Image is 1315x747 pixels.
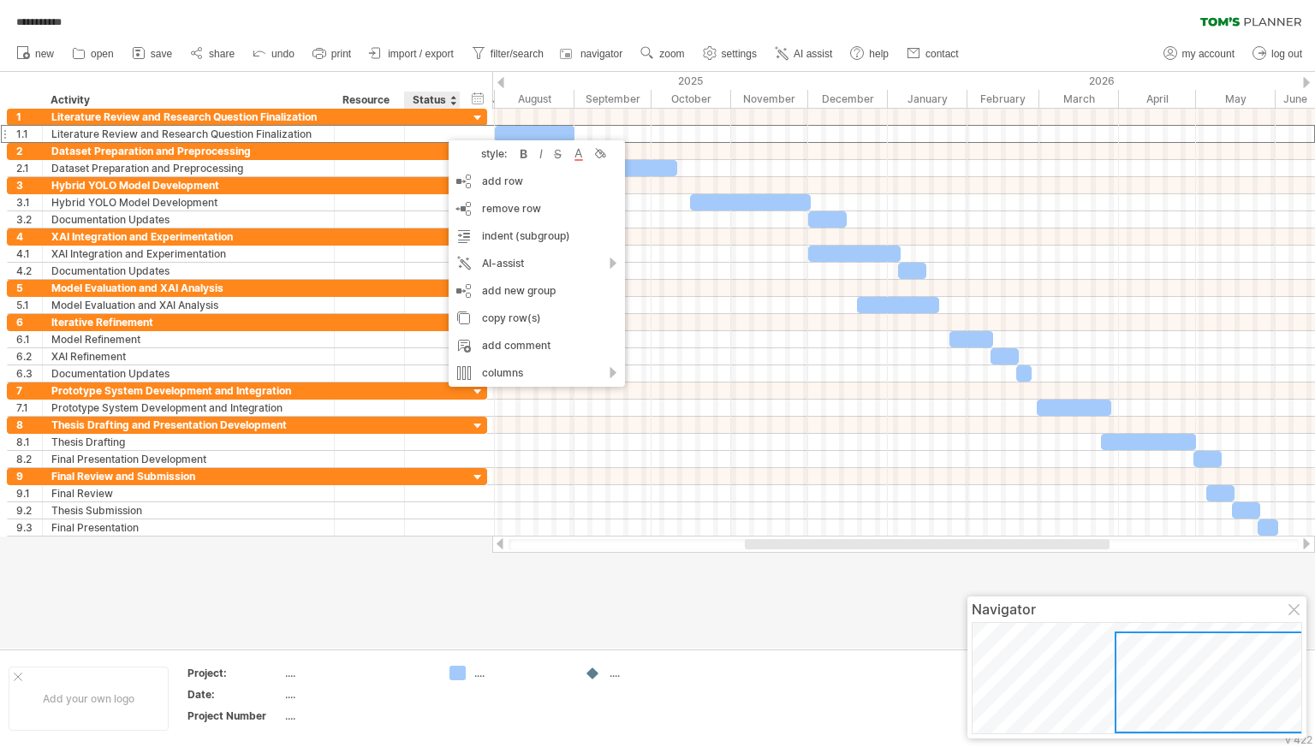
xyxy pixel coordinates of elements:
[51,451,325,467] div: Final Presentation Development
[51,160,325,176] div: Dataset Preparation and Preprocessing
[209,48,235,60] span: share
[285,666,429,680] div: ....
[51,434,325,450] div: Thesis Drafting
[51,263,325,279] div: Documentation Updates
[51,92,324,109] div: Activity
[51,331,325,347] div: Model Refinement
[187,708,282,723] div: Project Number
[902,43,964,65] a: contact
[449,250,625,277] div: AI-assist
[1285,733,1312,746] div: v 422
[16,434,42,450] div: 8.1
[16,143,42,159] div: 2
[16,502,42,519] div: 9.2
[16,211,42,228] div: 3.2
[888,90,967,108] div: January 2026
[16,451,42,467] div: 8.2
[248,43,300,65] a: undo
[91,48,114,60] span: open
[580,48,622,60] span: navigator
[967,90,1039,108] div: February 2026
[771,43,837,65] a: AI assist
[51,177,325,193] div: Hybrid YOLO Model Development
[16,417,42,433] div: 8
[16,365,42,382] div: 6.3
[495,90,574,108] div: August 2025
[16,468,42,484] div: 9
[365,43,459,65] a: import / export
[1196,90,1276,108] div: May 2026
[16,280,42,296] div: 5
[16,297,42,313] div: 5.1
[51,314,325,330] div: Iterative Refinement
[1119,90,1196,108] div: April 2026
[794,48,832,60] span: AI assist
[449,168,625,195] div: add row
[1248,43,1307,65] a: log out
[731,90,808,108] div: November 2025
[1159,43,1240,65] a: my account
[16,160,42,176] div: 2.1
[846,43,894,65] a: help
[51,348,325,365] div: XAI Refinement
[187,666,282,680] div: Project:
[9,667,169,731] div: Add your own logo
[51,468,325,484] div: Final Review and Submission
[51,109,325,125] div: Literature Review and Research Question Finalization
[1271,48,1302,60] span: log out
[652,90,731,108] div: October 2025
[808,90,888,108] div: December 2025
[285,687,429,702] div: ....
[16,382,42,399] div: 7
[51,194,325,210] div: Hybrid YOLO Model Development
[449,277,625,305] div: add new group
[51,417,325,433] div: Thesis Drafting and Presentation Development
[12,43,59,65] a: new
[1182,48,1235,60] span: my account
[51,382,325,399] div: Prototype System Development and Integration
[16,246,42,262] div: 4.1
[151,48,172,60] span: save
[455,147,515,160] div: style:
[51,400,325,416] div: Prototype System Development and Integration
[16,348,42,365] div: 6.2
[972,601,1302,618] div: Navigator
[342,92,395,109] div: Resource
[699,43,762,65] a: settings
[869,48,889,60] span: help
[51,143,325,159] div: Dataset Preparation and Preprocessing
[186,43,240,65] a: share
[128,43,177,65] a: save
[51,280,325,296] div: Model Evaluation and XAI Analysis
[308,43,356,65] a: print
[16,331,42,347] div: 6.1
[16,126,42,142] div: 1.1
[449,359,625,387] div: columns
[722,48,757,60] span: settings
[610,666,703,680] div: ....
[482,202,541,215] span: remove row
[388,48,454,60] span: import / export
[51,502,325,519] div: Thesis Submission
[16,400,42,416] div: 7.1
[16,194,42,210] div: 3.1
[51,519,325,536] div: Final Presentation
[51,365,325,382] div: Documentation Updates
[16,228,42,245] div: 4
[51,246,325,262] div: XAI Integration and Experimentation
[51,297,325,313] div: Model Evaluation and XAI Analysis
[413,92,450,109] div: Status
[636,43,689,65] a: zoom
[16,485,42,501] div: 9.1
[35,48,54,60] span: new
[271,48,295,60] span: undo
[449,332,625,359] div: add comment
[285,708,429,723] div: ....
[574,90,652,108] div: September 2025
[925,48,959,60] span: contact
[659,48,684,60] span: zoom
[187,687,282,702] div: Date:
[51,211,325,228] div: Documentation Updates
[68,43,119,65] a: open
[449,305,625,332] div: copy row(s)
